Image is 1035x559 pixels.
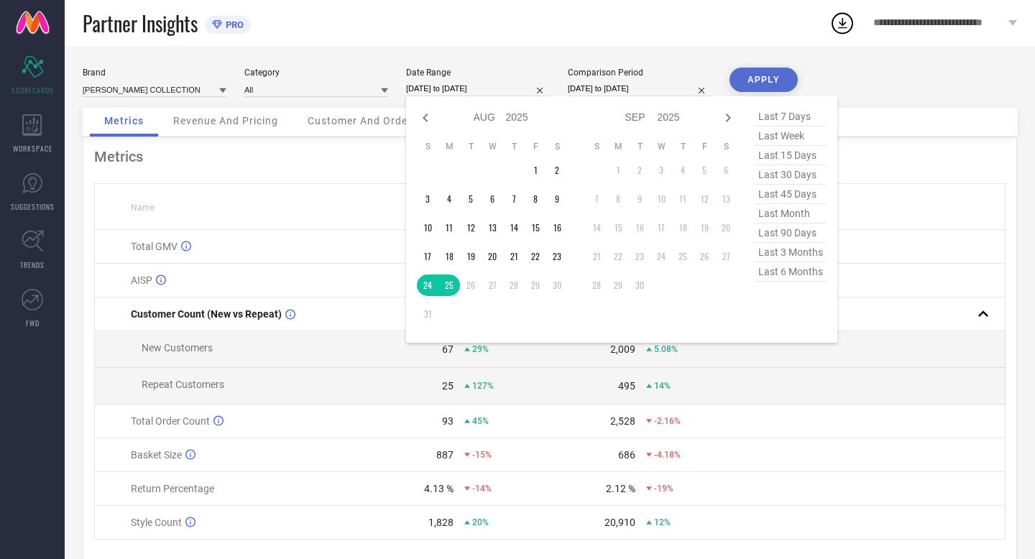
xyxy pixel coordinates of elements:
button: APPLY [730,68,798,92]
td: Wed Aug 20 2025 [482,246,503,267]
div: Date Range [406,68,550,78]
td: Sun Aug 24 2025 [417,274,438,296]
div: Category [244,68,388,78]
td: Wed Sep 03 2025 [650,160,672,181]
th: Tuesday [629,141,650,152]
td: Wed Aug 13 2025 [482,217,503,239]
div: 67 [442,343,454,355]
span: last 30 days [755,165,827,185]
td: Fri Aug 22 2025 [525,246,546,267]
th: Friday [694,141,715,152]
td: Sun Sep 28 2025 [586,274,607,296]
td: Sun Sep 21 2025 [586,246,607,267]
span: last 45 days [755,185,827,204]
span: last 7 days [755,107,827,126]
div: Previous month [417,109,434,126]
td: Fri Aug 15 2025 [525,217,546,239]
td: Sat Aug 16 2025 [546,217,568,239]
td: Fri Aug 08 2025 [525,188,546,210]
span: SCORECARDS [11,85,54,96]
div: Comparison Period [568,68,712,78]
td: Sat Sep 06 2025 [715,160,737,181]
span: Total GMV [131,241,178,252]
td: Fri Sep 19 2025 [694,217,715,239]
td: Sat Aug 09 2025 [546,188,568,210]
span: SUGGESTIONS [11,201,55,212]
span: New Customers [142,342,213,354]
th: Monday [607,141,629,152]
td: Tue Sep 02 2025 [629,160,650,181]
td: Mon Sep 15 2025 [607,217,629,239]
th: Monday [438,141,460,152]
span: -19% [654,484,673,494]
td: Thu Sep 18 2025 [672,217,694,239]
td: Thu Aug 14 2025 [503,217,525,239]
span: Total Order Count [131,415,210,427]
input: Select date range [406,81,550,96]
div: 2,009 [610,343,635,355]
td: Mon Sep 29 2025 [607,274,629,296]
span: 12% [654,517,671,527]
span: last 15 days [755,146,827,165]
td: Sun Aug 03 2025 [417,188,438,210]
span: WORKSPACE [13,143,52,154]
td: Mon Aug 04 2025 [438,188,460,210]
td: Wed Aug 27 2025 [482,274,503,296]
th: Wednesday [482,141,503,152]
input: Select comparison period [568,81,712,96]
span: -15% [472,450,492,460]
span: Return Percentage [131,483,214,494]
span: 127% [472,381,494,391]
th: Friday [525,141,546,152]
span: Basket Size [131,449,182,461]
td: Thu Sep 25 2025 [672,246,694,267]
td: Fri Sep 26 2025 [694,246,715,267]
span: FWD [26,318,40,328]
span: -4.18% [654,450,681,460]
td: Thu Aug 28 2025 [503,274,525,296]
td: Sat Sep 27 2025 [715,246,737,267]
div: 25 [442,380,454,392]
td: Mon Sep 01 2025 [607,160,629,181]
div: 4.13 % [424,483,454,494]
th: Wednesday [650,141,672,152]
td: Mon Aug 18 2025 [438,246,460,267]
th: Thursday [672,141,694,152]
td: Thu Sep 04 2025 [672,160,694,181]
span: Repeat Customers [142,379,224,390]
span: Revenue And Pricing [173,115,278,126]
span: -2.16% [654,416,681,426]
div: Open download list [829,10,855,36]
th: Saturday [546,141,568,152]
th: Tuesday [460,141,482,152]
td: Tue Aug 05 2025 [460,188,482,210]
span: 45% [472,416,489,426]
td: Sun Sep 14 2025 [586,217,607,239]
td: Mon Sep 22 2025 [607,246,629,267]
td: Fri Sep 05 2025 [694,160,715,181]
span: Customer And Orders [308,115,418,126]
td: Fri Aug 01 2025 [525,160,546,181]
td: Tue Sep 23 2025 [629,246,650,267]
td: Sun Aug 10 2025 [417,217,438,239]
td: Tue Sep 09 2025 [629,188,650,210]
td: Mon Aug 25 2025 [438,274,460,296]
div: 495 [618,380,635,392]
td: Thu Aug 21 2025 [503,246,525,267]
span: AISP [131,274,152,286]
td: Sun Sep 07 2025 [586,188,607,210]
div: 2,528 [610,415,635,427]
td: Wed Aug 06 2025 [482,188,503,210]
span: 14% [654,381,671,391]
th: Saturday [715,141,737,152]
td: Mon Aug 11 2025 [438,217,460,239]
div: Metrics [94,148,1006,165]
div: 686 [618,449,635,461]
td: Sat Aug 02 2025 [546,160,568,181]
span: PRO [222,19,244,30]
td: Sat Sep 20 2025 [715,217,737,239]
div: 20,910 [604,517,635,528]
td: Tue Sep 30 2025 [629,274,650,296]
td: Wed Sep 24 2025 [650,246,672,267]
span: last 3 months [755,243,827,262]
